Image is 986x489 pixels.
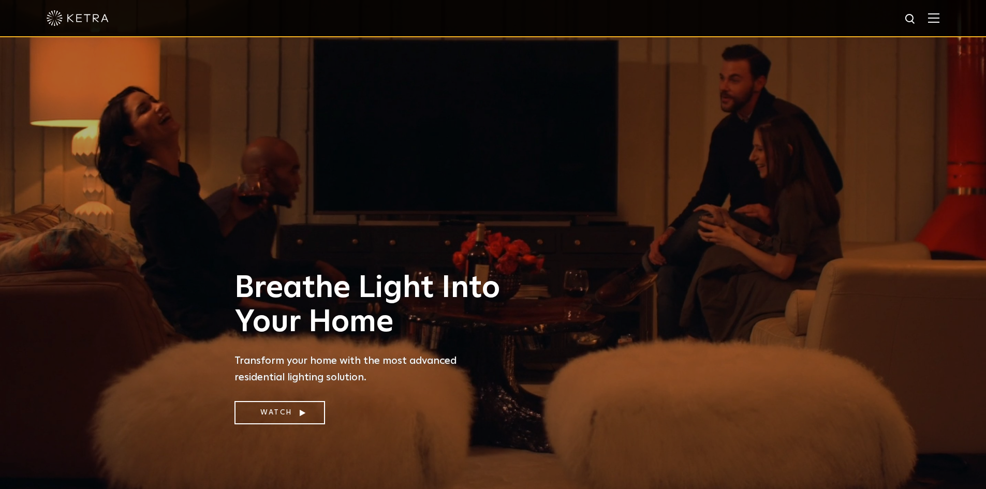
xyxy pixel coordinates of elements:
[234,352,509,386] p: Transform your home with the most advanced residential lighting solution.
[234,401,325,424] a: Watch
[904,13,917,26] img: search icon
[47,10,109,26] img: ketra-logo-2019-white
[234,271,509,339] h1: Breathe Light Into Your Home
[928,13,939,23] img: Hamburger%20Nav.svg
